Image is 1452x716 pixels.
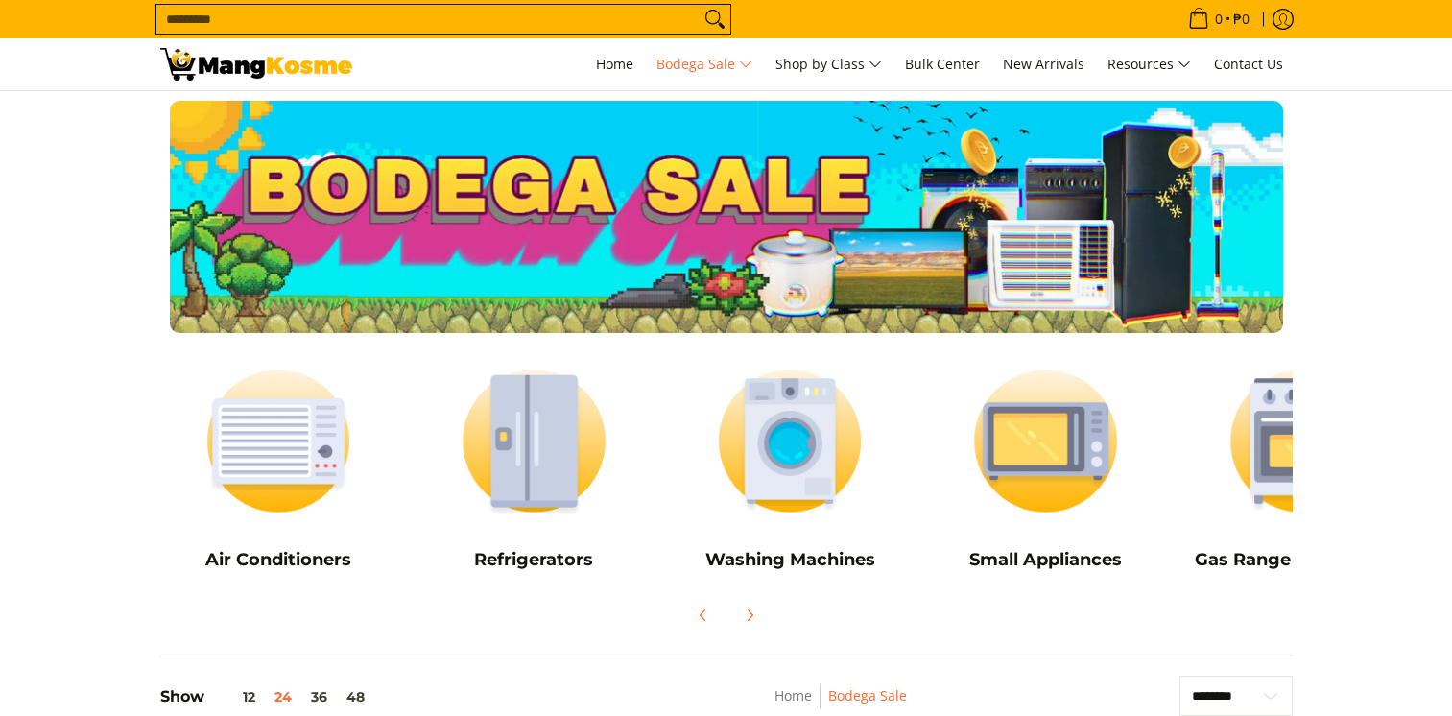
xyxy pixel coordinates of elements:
[700,5,730,34] button: Search
[1183,549,1420,571] h5: Gas Range and Cookers
[1214,55,1283,73] span: Contact Us
[774,686,812,704] a: Home
[672,352,909,530] img: Washing Machines
[160,48,352,81] img: Bodega Sale l Mang Kosme: Cost-Efficient &amp; Quality Home Appliances
[1212,12,1226,26] span: 0
[1230,12,1252,26] span: ₱0
[1182,9,1255,30] span: •
[682,594,725,636] button: Previous
[1098,38,1201,90] a: Resources
[1183,352,1420,585] a: Cookers Gas Range and Cookers
[204,689,265,704] button: 12
[416,352,653,585] a: Refrigerators Refrigerators
[927,352,1164,530] img: Small Appliances
[895,38,989,90] a: Bulk Center
[265,689,301,704] button: 24
[927,352,1164,585] a: Small Appliances Small Appliances
[728,594,771,636] button: Next
[416,549,653,571] h5: Refrigerators
[586,38,643,90] a: Home
[371,38,1293,90] nav: Main Menu
[160,549,397,571] h5: Air Conditioners
[416,352,653,530] img: Refrigerators
[1183,352,1420,530] img: Cookers
[301,689,337,704] button: 36
[337,689,374,704] button: 48
[775,53,882,77] span: Shop by Class
[160,687,374,706] h5: Show
[766,38,892,90] a: Shop by Class
[927,549,1164,571] h5: Small Appliances
[1107,53,1191,77] span: Resources
[828,686,907,704] a: Bodega Sale
[1003,55,1084,73] span: New Arrivals
[160,352,397,530] img: Air Conditioners
[160,352,397,585] a: Air Conditioners Air Conditioners
[647,38,762,90] a: Bodega Sale
[596,55,633,73] span: Home
[993,38,1094,90] a: New Arrivals
[656,53,752,77] span: Bodega Sale
[672,352,909,585] a: Washing Machines Washing Machines
[1204,38,1293,90] a: Contact Us
[672,549,909,571] h5: Washing Machines
[905,55,980,73] span: Bulk Center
